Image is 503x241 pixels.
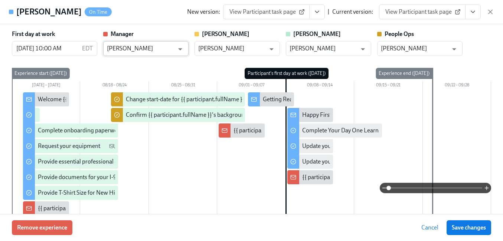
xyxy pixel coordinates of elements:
[379,4,466,19] a: View Participant task page
[12,81,80,91] div: [DATE] – [DATE]
[357,43,369,55] button: Open
[302,158,375,166] div: Update your Email Signature
[223,4,310,19] a: View Participant task page
[187,8,220,16] div: New version:
[38,173,146,181] div: Provide documents for your I-9 verification
[293,30,341,37] strong: [PERSON_NAME]
[229,8,303,16] span: View Participant task page
[332,8,373,16] div: Current version:
[38,126,188,135] div: Complete onboarding paperwork in [GEOGRAPHIC_DATA]
[12,68,70,79] div: Experience start ([DATE])
[12,30,55,38] label: First day at work
[12,220,72,235] button: Remove experience
[217,81,285,91] div: 09/01 – 09/07
[38,158,154,166] div: Provide essential professional documentation
[328,8,329,16] div: |
[447,220,491,235] button: Save changes
[416,220,444,235] button: Cancel
[245,68,329,79] div: Participant's first day at work ([DATE])
[452,224,486,231] span: Save changes
[149,81,217,91] div: 08/25 – 08/31
[354,81,422,91] div: 09/15 – 09/21
[309,4,325,19] button: View task page
[126,95,245,103] div: Change start-date for {{ participant.fullName }}
[385,30,414,37] strong: People Ops
[385,8,459,16] span: View Participant task page
[302,173,404,181] div: {{ participant.firstName }} starts [DATE]!
[233,126,346,135] div: {{ participant.fullName }} starts in a week 🎉
[80,81,148,91] div: 08/18 – 08/24
[202,30,249,37] strong: [PERSON_NAME]
[423,81,491,91] div: 09/22 – 09/28
[38,142,100,150] div: Request your equipment
[16,6,82,17] h4: [PERSON_NAME]
[465,4,481,19] button: View task page
[17,224,67,231] span: Remove experience
[302,142,375,150] div: Update your Linkedin profile
[266,43,277,55] button: Open
[174,43,186,55] button: Open
[85,9,112,15] span: On Time
[421,224,438,231] span: Cancel
[126,111,282,119] div: Confirm {{ participant.fullName }}'s background check passed
[38,95,130,103] div: Welcome {{ participant.firstName }}!
[286,81,354,91] div: 09/08 – 09/14
[82,44,93,53] p: EDT
[111,30,134,37] strong: Manager
[109,143,115,149] svg: Personal Email
[376,68,432,79] div: Experience end ([DATE])
[38,204,125,212] div: {{ participant.fullName }} Starting!
[302,126,400,135] div: Complete Your Day One Learning Path
[302,111,411,119] div: Happy First Day {{ participant.firstName }}!
[448,43,460,55] button: Open
[263,95,339,103] div: Getting Ready for Onboarding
